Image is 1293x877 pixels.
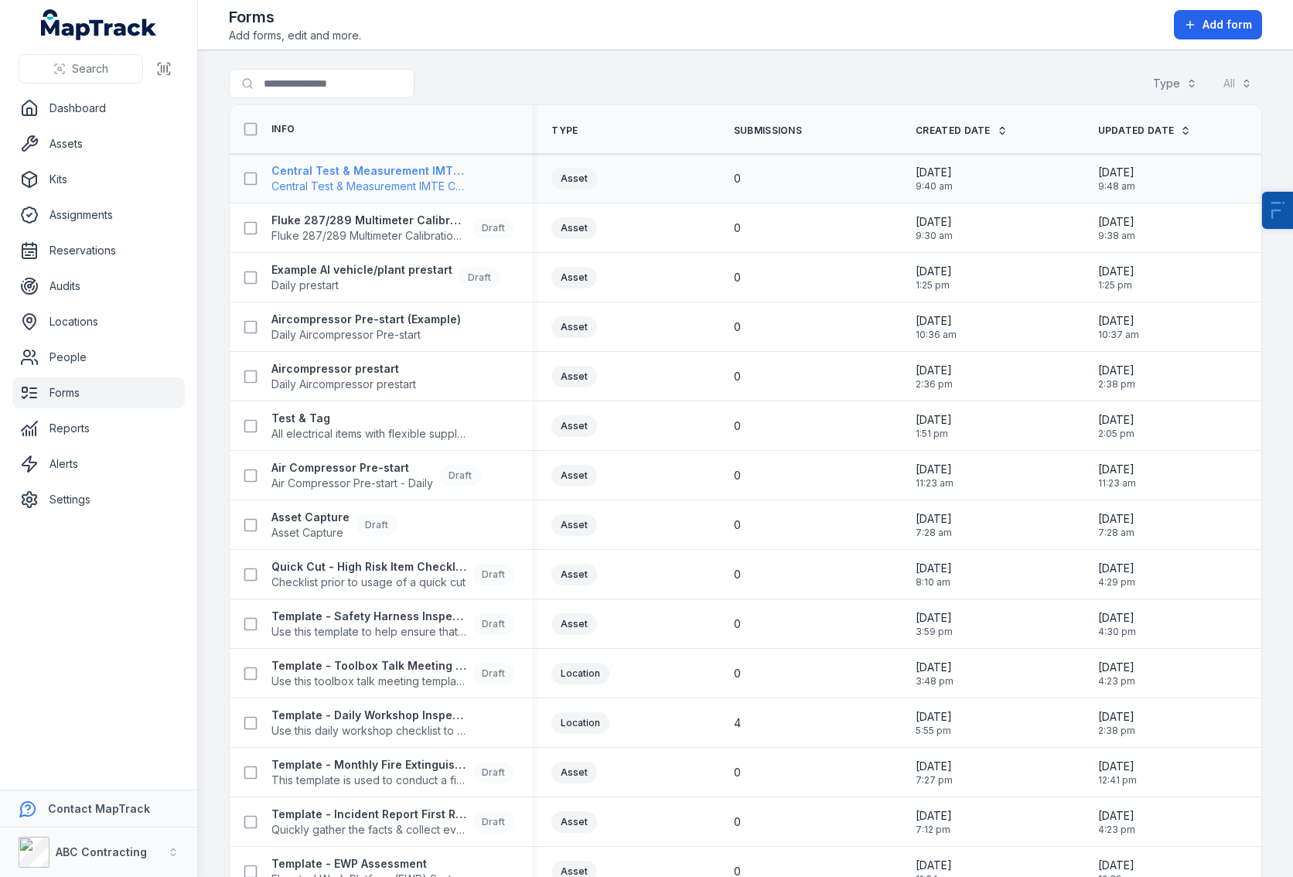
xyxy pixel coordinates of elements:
[551,613,597,635] div: Asset
[271,773,466,788] span: This template is used to conduct a fire extinguisher inspection every 30 days to determine if the...
[12,164,185,195] a: Kits
[271,674,466,689] span: Use this toolbox talk meeting template to record details from safety meetings and toolbox talks.
[551,811,597,833] div: Asset
[1098,214,1135,242] time: 20/08/2025, 9:38:40 am
[734,814,741,830] span: 0
[1098,675,1135,688] span: 4:23 pm
[473,613,514,635] div: Draft
[459,267,500,288] div: Draft
[473,762,514,783] div: Draft
[12,235,185,266] a: Reservations
[1098,808,1135,824] span: [DATE]
[271,708,469,723] strong: Template - Daily Workshop Inspection
[916,511,952,527] span: [DATE]
[271,312,461,343] a: Aircompressor Pre-start (Example)Daily Aircompressor Pre-start
[1098,660,1135,675] span: [DATE]
[916,412,952,440] time: 07/08/2025, 1:51:40 pm
[271,411,469,442] a: Test & TagAll electrical items with flexible supply cord and plug top to 240v or 415v volt power ...
[916,774,953,787] span: 7:27 pm
[551,366,597,387] div: Asset
[271,179,469,194] span: Central Test & Measurement IMTE Calibration
[916,824,952,836] span: 7:12 pm
[916,808,952,836] time: 26/05/2025, 7:12:34 pm
[916,264,952,292] time: 18/08/2025, 1:25:55 pm
[734,418,741,434] span: 0
[271,361,416,377] strong: Aircompressor prestart
[1098,774,1137,787] span: 12:41 pm
[551,316,597,338] div: Asset
[271,476,433,491] span: Air Compressor Pre-start - Daily
[473,564,514,585] div: Draft
[1098,214,1135,230] span: [DATE]
[1098,125,1175,137] span: Updated Date
[734,517,741,533] span: 0
[12,377,185,408] a: Forms
[1098,363,1135,378] span: [DATE]
[229,28,361,43] span: Add forms, edit and more.
[271,262,452,278] strong: Example AI vehicle/plant prestart
[1098,412,1134,428] span: [DATE]
[271,624,466,640] span: Use this template to help ensure that your harness is in good condition before use to reduce the ...
[1098,279,1134,292] span: 1:25 pm
[1098,561,1135,576] span: [DATE]
[1098,709,1135,725] span: [DATE]
[551,415,597,437] div: Asset
[12,484,185,515] a: Settings
[551,712,609,734] div: Location
[271,822,466,838] span: Quickly gather the facts & collect evidence about an incident, accident or injury.
[1143,69,1207,98] button: Type
[271,460,433,476] strong: Air Compressor Pre-start
[1098,511,1134,527] span: [DATE]
[1098,808,1135,836] time: 30/05/2025, 4:23:51 pm
[916,264,952,279] span: [DATE]
[551,762,597,783] div: Asset
[551,465,597,486] div: Asset
[916,511,952,539] time: 01/07/2025, 7:28:16 am
[551,168,597,189] div: Asset
[1174,10,1262,39] button: Add form
[72,61,108,77] span: Search
[1098,412,1134,440] time: 07/08/2025, 2:05:14 pm
[271,312,461,327] strong: Aircompressor Pre-start (Example)
[916,610,953,626] span: [DATE]
[271,361,416,392] a: Aircompressor prestartDaily Aircompressor prestart
[1098,313,1139,329] span: [DATE]
[916,125,991,137] span: Created Date
[916,378,953,391] span: 2:36 pm
[734,319,741,335] span: 0
[271,559,466,575] strong: Quick Cut - High Risk Item Checklist
[271,510,397,541] a: Asset CaptureAsset CaptureDraft
[734,715,741,731] span: 4
[1213,69,1262,98] button: All
[916,759,953,774] span: [DATE]
[916,675,954,688] span: 3:48 pm
[271,460,481,491] a: Air Compressor Pre-startAir Compressor Pre-start - DailyDraft
[1098,363,1135,391] time: 11/08/2025, 2:38:18 pm
[551,267,597,288] div: Asset
[271,757,466,773] strong: Template - Monthly Fire Extinguisher Inspection
[271,426,469,442] span: All electrical items with flexible supply cord and plug top to 240v or 415v volt power needs to b...
[916,329,957,341] span: 10:36 am
[271,658,466,674] strong: Template - Toolbox Talk Meeting Record
[271,658,514,689] a: Template - Toolbox Talk Meeting RecordUse this toolbox talk meeting template to record details fr...
[48,802,150,815] strong: Contact MapTrack
[1098,858,1139,873] span: [DATE]
[734,616,741,632] span: 0
[1098,313,1139,341] time: 12/08/2025, 10:37:44 am
[1098,759,1137,774] span: [DATE]
[551,564,597,585] div: Asset
[12,200,185,230] a: Assignments
[1098,329,1139,341] span: 10:37 am
[271,213,514,244] a: Fluke 287/289 Multimeter Calibration FormFluke 287/289 Multimeter Calibration FormDraft
[271,123,295,135] span: Info
[271,228,466,244] span: Fluke 287/289 Multimeter Calibration Form
[916,477,954,490] span: 11:23 am
[1098,378,1135,391] span: 2:38 pm
[916,576,952,589] span: 8:10 am
[916,561,952,576] span: [DATE]
[551,663,609,684] div: Location
[271,609,466,624] strong: Template - Safety Harness Inspection
[271,262,500,293] a: Example AI vehicle/plant prestartDaily prestartDraft
[1098,709,1135,737] time: 12/06/2025, 2:38:03 pm
[916,214,953,230] span: [DATE]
